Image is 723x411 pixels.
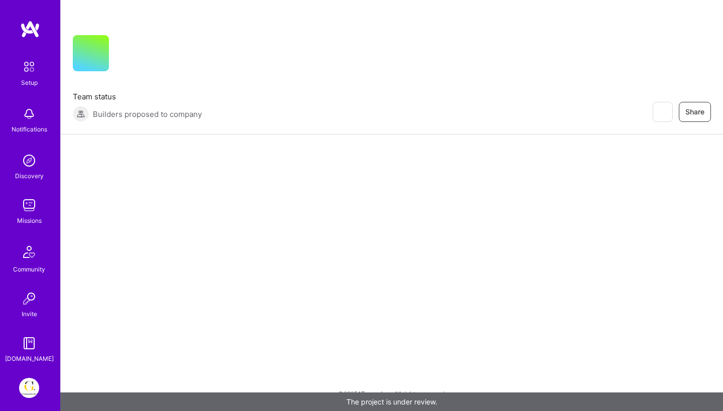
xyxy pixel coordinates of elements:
[73,106,89,122] img: Builders proposed to company
[60,392,723,411] div: The project is under review.
[17,378,42,398] a: Guidepoint: Client Platform
[19,333,39,353] img: guide book
[17,240,41,264] img: Community
[5,353,54,364] div: [DOMAIN_NAME]
[121,51,129,59] i: icon CompanyGray
[15,171,44,181] div: Discovery
[658,108,666,116] i: icon EyeClosed
[19,378,39,398] img: Guidepoint: Client Platform
[93,109,202,119] span: Builders proposed to company
[19,289,39,309] img: Invite
[19,151,39,171] img: discovery
[17,215,42,226] div: Missions
[73,91,202,102] span: Team status
[12,124,47,134] div: Notifications
[685,107,704,117] span: Share
[19,56,40,77] img: setup
[22,309,37,319] div: Invite
[21,77,38,88] div: Setup
[13,264,45,275] div: Community
[19,104,39,124] img: bell
[19,195,39,215] img: teamwork
[679,102,711,122] button: Share
[20,20,40,38] img: logo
